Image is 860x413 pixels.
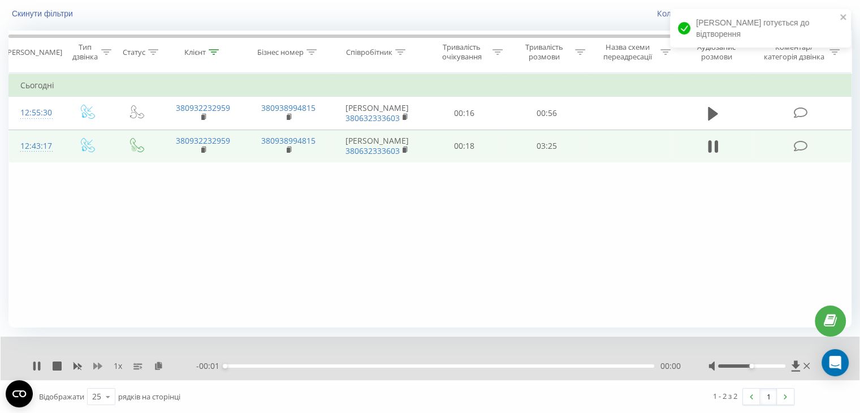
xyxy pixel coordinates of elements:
[434,42,490,62] div: Тривалість очікування
[713,390,737,402] div: 1 - 2 з 2
[660,360,680,372] span: 00:00
[8,8,79,19] button: Скинути фільтри
[505,130,587,162] td: 03:25
[345,145,400,156] a: 380632333603
[840,12,848,23] button: close
[184,48,206,57] div: Клієнт
[257,48,304,57] div: Бізнес номер
[6,380,33,407] button: Open CMP widget
[196,360,225,372] span: - 00:01
[670,9,851,48] div: [PERSON_NAME] готується до відтворення
[20,102,50,124] div: 12:55:30
[118,392,180,402] span: рядків на сторінці
[516,42,572,62] div: Тривалість розмови
[20,135,50,157] div: 12:43:17
[9,74,852,97] td: Сьогодні
[331,130,423,162] td: [PERSON_NAME]
[5,48,62,57] div: [PERSON_NAME]
[345,113,400,123] a: 380632333603
[760,389,777,405] a: 1
[71,42,98,62] div: Тип дзвінка
[223,364,227,368] div: Accessibility label
[176,102,230,113] a: 380932232959
[657,8,852,19] a: Коли дані можуть відрізнятися вiд інших систем
[176,135,230,146] a: 380932232959
[331,97,423,130] td: [PERSON_NAME]
[114,360,122,372] span: 1 x
[749,364,754,368] div: Accessibility label
[92,391,101,402] div: 25
[598,42,658,62] div: Назва схеми переадресації
[423,97,505,130] td: 00:16
[261,102,316,113] a: 380938994815
[123,48,145,57] div: Статус
[261,135,316,146] a: 380938994815
[39,392,84,402] span: Відображати
[346,48,392,57] div: Співробітник
[822,349,849,376] div: Open Intercom Messenger
[423,130,505,162] td: 00:18
[505,97,587,130] td: 00:56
